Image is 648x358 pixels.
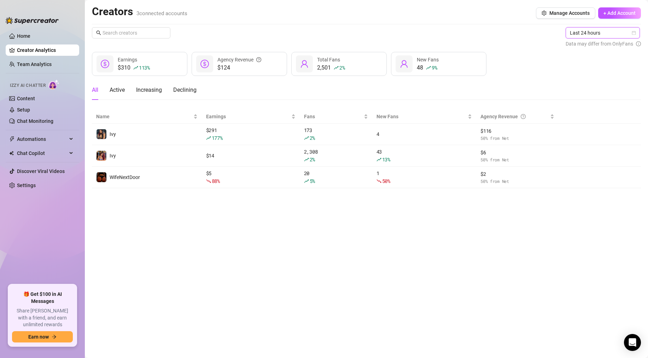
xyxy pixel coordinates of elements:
button: Earn nowarrow-right [12,331,73,342]
a: Discover Viral Videos [17,168,65,174]
img: Ivy [97,129,106,139]
a: Content [17,96,35,101]
span: $ 6 [480,149,554,156]
span: calendar [632,31,636,35]
div: 2,501 [317,64,345,72]
span: Earnings [118,57,137,62]
div: $310 [118,64,150,72]
span: Name [96,113,192,120]
div: All [92,86,98,94]
div: Declining [173,86,197,94]
span: $ 116 [480,127,554,135]
h2: Creators [92,5,187,18]
span: rise [206,136,211,141]
a: Home [17,33,30,39]
img: WifeNextDoor [97,172,106,182]
div: Agency Revenue [217,56,261,64]
span: rise [133,65,138,70]
span: 50 % from Net [480,135,554,142]
span: rise [376,157,381,162]
span: Earnings [206,113,290,120]
a: Team Analytics [17,61,52,67]
span: thunderbolt [9,136,15,142]
span: Ivy [110,131,116,137]
span: user [400,60,408,68]
span: rise [426,65,431,70]
span: Share [PERSON_NAME] with a friend, and earn unlimited rewards [12,308,73,328]
div: 20 [304,169,368,185]
div: Agency Revenue [480,113,549,120]
a: Setup [17,107,30,113]
th: Name [92,110,202,124]
span: 50 % from Net [480,178,554,185]
span: 113 % [139,64,150,71]
span: 2 % [310,156,315,163]
span: 50 % from Net [480,156,554,163]
span: Data may differ from OnlyFans [566,40,633,48]
div: 173 [304,126,368,142]
div: Open Intercom Messenger [624,334,641,351]
span: 🎁 Get $100 in AI Messages [12,291,73,305]
span: dollar-circle [200,60,209,68]
span: Fans [304,113,362,120]
span: 177 % [212,135,223,141]
a: Creator Analytics [17,44,74,56]
button: + Add Account [598,7,641,19]
span: setting [542,11,547,16]
div: 48 [417,64,439,72]
span: Automations [17,133,67,145]
span: Total Fans [317,57,340,62]
span: 9 % [432,64,437,71]
div: Active [110,86,125,94]
th: Earnings [202,110,300,124]
span: Earn now [28,334,49,340]
span: $ 2 [480,170,554,178]
span: 2 % [310,135,315,141]
button: Manage Accounts [536,7,595,19]
div: $ 5 [206,169,296,185]
a: Chat Monitoring [17,118,53,124]
span: search [96,30,101,35]
span: 2 % [339,64,345,71]
input: Search creators [103,29,160,37]
span: WifeNextDoor [110,174,140,180]
div: Increasing [136,86,162,94]
span: 50 % [382,178,390,184]
span: info-circle [636,40,641,48]
span: New Fans [376,113,466,120]
th: New Fans [372,110,476,124]
div: $ 291 [206,126,296,142]
span: dollar-circle [101,60,109,68]
span: 3 connected accounts [136,10,187,17]
a: Settings [17,183,36,188]
img: logo-BBDzfeDw.svg [6,17,59,24]
img: Ivy [97,151,106,161]
span: + Add Account [603,10,636,16]
div: 1 [376,169,472,185]
div: 4 [376,130,472,138]
span: 88 % [212,178,220,184]
span: Ivy [110,153,116,159]
img: AI Chatter [48,79,59,90]
span: New Fans [417,57,439,62]
span: question-circle [256,56,261,64]
span: fall [206,179,211,184]
span: rise [304,136,309,141]
div: $ 14 [206,152,296,160]
div: 43 [376,148,472,163]
span: rise [334,65,339,70]
span: 5 % [310,178,315,184]
span: rise [304,179,309,184]
span: 13 % [382,156,390,163]
img: Chat Copilot [9,151,14,156]
span: Chat Copilot [17,148,67,159]
span: arrow-right [52,334,57,339]
span: rise [304,157,309,162]
span: user [300,60,309,68]
div: 2,308 [304,148,368,163]
span: $124 [217,64,261,72]
span: Manage Accounts [549,10,590,16]
span: Izzy AI Chatter [10,82,46,89]
span: fall [376,179,381,184]
th: Fans [300,110,372,124]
